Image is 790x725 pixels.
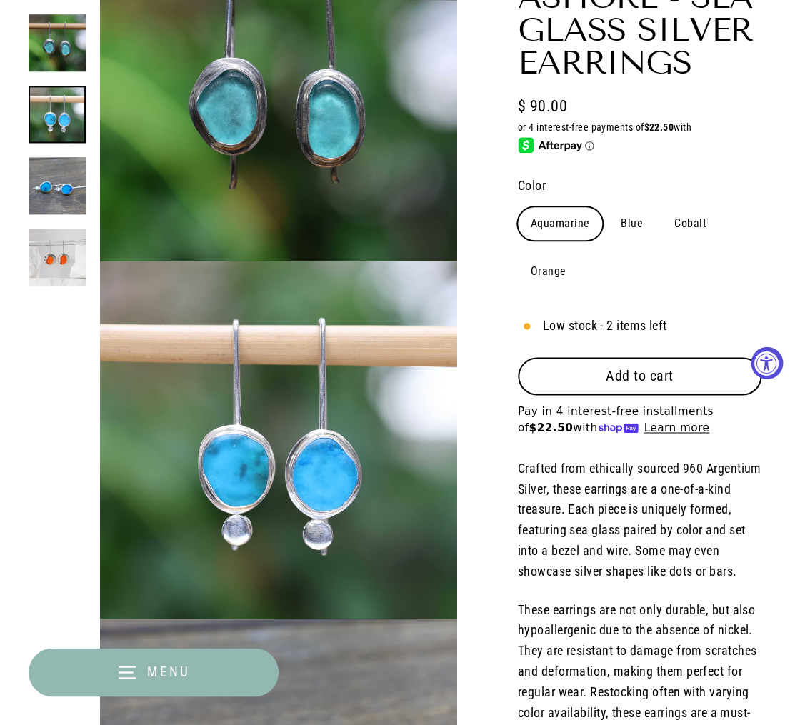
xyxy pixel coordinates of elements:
button: Accessibility Widget, click to open [751,346,783,379]
span: $ 90.00 [518,94,567,119]
span: Low stock - 2 items left [543,316,667,336]
p: Crafted from ethically sourced 960 Argentium Silver, these earrings are a one-of-a-kind treasure.... [518,458,761,581]
img: Washed Ashore - Sea Glass Silver Earrings [29,229,86,286]
img: Washed Ashore - Sea Glass Silver Earrings [29,157,86,214]
span: Add to cart [606,367,674,384]
span: Menu [147,663,191,679]
label: Aquamarine [518,207,603,240]
button: Menu [29,648,279,696]
button: Add to cart [518,357,761,394]
label: Blue [608,207,656,240]
label: Orange [518,255,579,288]
img: Washed Ashore - Sea Glass Silver Earrings [29,14,86,71]
label: Cobalt [661,207,719,240]
label: Color [518,176,761,196]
